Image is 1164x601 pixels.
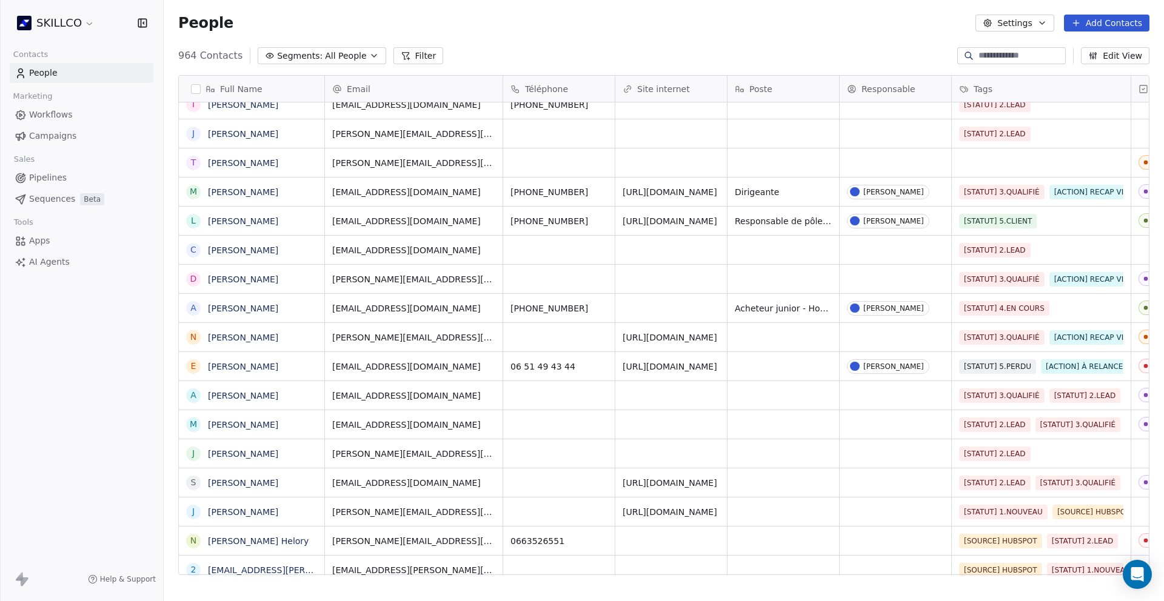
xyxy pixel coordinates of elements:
span: [STATUT] 2.LEAD [959,476,1031,490]
div: Open Intercom Messenger [1123,560,1152,589]
span: [PHONE_NUMBER] [510,215,607,227]
div: Responsable [840,76,951,102]
span: [STATUT] 5.PERDU [959,359,1036,374]
a: Apps [10,231,153,251]
span: [STATUT] 5.CLIENT [959,214,1037,228]
div: [PERSON_NAME] [863,188,924,196]
a: [PERSON_NAME] [208,100,278,110]
div: C [190,244,196,256]
a: [PERSON_NAME] [208,420,278,430]
span: [STATUT] 3.QUALIFIÉ [959,330,1045,345]
span: [SOURCE] HUBSPOT [959,563,1042,577]
span: [ACTION] À RELANCER 2026 [1041,359,1154,374]
div: J [192,505,195,518]
span: [STATUT] 2.LEAD [959,447,1031,461]
span: 964 Contacts [178,48,242,63]
span: [PHONE_NUMBER] [510,99,607,111]
div: [PERSON_NAME] [863,362,924,371]
span: [STATUT] 2.LEAD [959,417,1031,432]
span: [PERSON_NAME][EMAIL_ADDRESS][PERSON_NAME][DOMAIN_NAME] [332,128,495,140]
button: Edit View [1081,47,1149,64]
a: [URL][DOMAIN_NAME] [623,362,717,371]
a: [URL][DOMAIN_NAME] [623,333,717,342]
span: Workflows [29,108,73,121]
a: [PERSON_NAME] [208,478,278,488]
span: People [178,14,233,32]
span: [STATUT] 4.EN COURS [959,301,1049,316]
span: Apps [29,234,50,247]
div: I [192,98,195,111]
span: AI Agents [29,256,70,268]
div: 2 [191,563,196,576]
span: [STATUT] 3.QUALIFIÉ [959,388,1045,403]
a: Campaigns [10,126,153,146]
a: [PERSON_NAME] [208,449,278,459]
span: Tools [8,213,38,231]
div: Site internet [615,76,727,102]
a: [PERSON_NAME] [208,362,278,371]
span: All People [325,50,366,62]
img: Skillco%20logo%20icon%20(2).png [17,16,32,30]
a: [PERSON_NAME] Helory [208,536,309,546]
a: [PERSON_NAME] [208,245,278,255]
span: Full Name [220,83,263,95]
a: Pipelines [10,168,153,188]
span: [STATUT] 2.LEAD [959,127,1031,141]
div: J [192,447,195,460]
a: [URL][DOMAIN_NAME] [623,216,717,226]
span: [STATUT] 2.LEAD [959,243,1031,257]
div: Email [325,76,503,102]
div: A [190,389,196,402]
span: [PERSON_NAME][EMAIL_ADDRESS][DOMAIN_NAME] [332,273,495,285]
span: Marketing [8,87,58,105]
span: Pipelines [29,171,67,184]
span: Contacts [8,45,53,64]
div: T [191,156,196,169]
span: 06 51 49 43 44 [510,360,607,373]
span: [STATUT] 2.LEAD [959,98,1031,112]
a: [PERSON_NAME] [208,187,278,197]
span: Help & Support [100,574,156,584]
div: Téléphone [503,76,615,102]
span: [STATUT] 2.LEAD [1049,388,1121,403]
a: [PERSON_NAME] [208,274,278,284]
span: [PERSON_NAME][EMAIL_ADDRESS][DOMAIN_NAME] [332,331,495,344]
span: Poste [749,83,772,95]
span: Site internet [637,83,690,95]
button: Settings [975,15,1054,32]
span: Responsable [861,83,915,95]
a: [PERSON_NAME] [208,129,278,139]
span: [PERSON_NAME][EMAIL_ADDRESS][PERSON_NAME][DOMAIN_NAME] [332,448,495,460]
span: [STATUT] 2.LEAD [1047,534,1119,548]
span: [STATUT] 3.QUALIFIÉ [959,185,1045,199]
span: [EMAIL_ADDRESS][DOMAIN_NAME] [332,419,495,431]
span: Tags [974,83,992,95]
a: [EMAIL_ADDRESS][PERSON_NAME][DOMAIN_NAME] [208,565,427,575]
span: [EMAIL_ADDRESS][PERSON_NAME][DOMAIN_NAME] [332,564,495,576]
span: [ACTION] RECAP VISIO [1049,330,1141,345]
a: [PERSON_NAME] [208,333,278,342]
div: M [190,185,197,198]
span: [EMAIL_ADDRESS][DOMAIN_NAME] [332,302,495,314]
div: J [192,127,195,140]
span: [STATUT] 1.NOUVEAU [959,505,1048,519]
span: [PERSON_NAME][EMAIL_ADDRESS][DOMAIN_NAME] [332,535,495,547]
a: [PERSON_NAME] [208,304,278,313]
span: [STATUT] 3.QUALIFIÉ [1035,476,1121,490]
span: [EMAIL_ADDRESS][DOMAIN_NAME] [332,477,495,489]
span: [PERSON_NAME][EMAIL_ADDRESS][PERSON_NAME][DOMAIN_NAME] [332,506,495,518]
div: [PERSON_NAME] [863,304,924,313]
div: A [190,302,196,314]
a: SequencesBeta [10,189,153,209]
a: [PERSON_NAME] [208,216,278,226]
div: D [190,273,197,285]
div: N [190,331,196,344]
button: Filter [393,47,444,64]
span: Téléphone [525,83,568,95]
a: People [10,63,153,83]
span: [EMAIL_ADDRESS][DOMAIN_NAME] [332,215,495,227]
div: Poste [727,76,839,102]
button: Add Contacts [1064,15,1149,32]
div: L [191,214,196,227]
span: Acheteur junior - Hors Production [735,302,832,314]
